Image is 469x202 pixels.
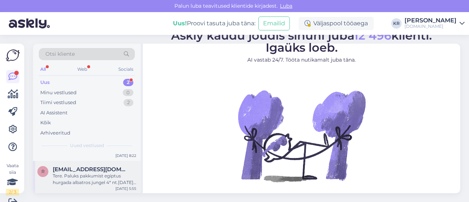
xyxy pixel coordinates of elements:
[405,18,457,23] div: [PERSON_NAME]
[41,169,45,174] span: R
[39,65,47,74] div: All
[53,173,136,186] div: Tere. Paluks pakkumist egiptus hurgada albatros jungel 4* nt.[DATE] 2 täiskasvanut 1laps (7a)
[171,28,432,55] span: Askly kaudu jõudis sinuni juba klienti. Igaüks loeb.
[405,18,465,29] a: [PERSON_NAME][DOMAIN_NAME]
[278,3,295,9] span: Luba
[123,99,133,106] div: 2
[40,79,50,86] div: Uus
[236,70,368,202] img: No Chat active
[115,186,136,191] div: [DATE] 5:55
[173,20,187,27] b: Uus!
[40,109,67,117] div: AI Assistent
[45,50,75,58] span: Otsi kliente
[173,19,255,28] div: Proovi tasuta juba täna:
[40,119,51,126] div: Kõik
[405,23,457,29] div: [DOMAIN_NAME]
[123,89,133,96] div: 0
[123,79,133,86] div: 2
[258,16,290,30] button: Emailid
[6,162,19,195] div: Vaata siia
[299,17,374,30] div: Väljaspool tööaega
[53,166,129,173] span: Roberttoom@gmail.com
[40,129,70,137] div: Arhiveeritud
[391,18,402,29] div: KR
[115,153,136,158] div: [DATE] 8:22
[354,28,391,43] span: 12 496
[117,65,135,74] div: Socials
[40,89,77,96] div: Minu vestlused
[70,142,104,149] span: Uued vestlused
[6,49,20,61] img: Askly Logo
[76,65,89,74] div: Web
[40,99,76,106] div: Tiimi vestlused
[6,189,19,195] div: 2 / 3
[171,56,432,64] p: AI vastab 24/7. Tööta nutikamalt juba täna.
